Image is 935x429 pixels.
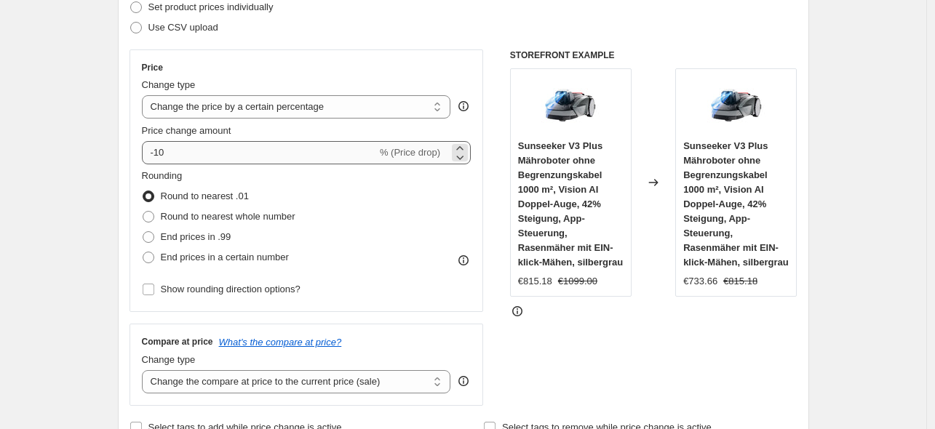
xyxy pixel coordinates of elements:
span: Set product prices individually [148,1,274,12]
div: help [456,374,471,388]
div: help [456,99,471,113]
span: Round to nearest .01 [161,191,249,201]
span: Change type [142,79,196,90]
span: Sunseeker V3 Plus Mähroboter ohne Begrenzungskabel 1000 m², Vision AI Doppel-Auge, 42% Steigung, ... [683,140,789,268]
img: 61nb2ZdaAmL_80x.jpg [541,76,600,135]
strike: €815.18 [723,274,757,289]
h3: Price [142,62,163,73]
span: Use CSV upload [148,22,218,33]
button: What's the compare at price? [219,337,342,348]
span: Sunseeker V3 Plus Mähroboter ohne Begrenzungskabel 1000 m², Vision AI Doppel-Auge, 42% Steigung, ... [518,140,624,268]
span: Rounding [142,170,183,181]
strike: €1099.00 [558,274,597,289]
span: End prices in a certain number [161,252,289,262]
div: €815.18 [518,274,552,289]
span: Price change amount [142,125,231,136]
h6: STOREFRONT EXAMPLE [510,49,797,61]
div: €733.66 [683,274,717,289]
span: % (Price drop) [380,147,440,158]
span: Round to nearest whole number [161,211,295,222]
span: Change type [142,354,196,365]
input: -15 [142,141,377,164]
h3: Compare at price [142,336,213,348]
span: Show rounding direction options? [161,284,301,294]
span: End prices in .99 [161,231,231,242]
img: 61nb2ZdaAmL_80x.jpg [707,76,765,135]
